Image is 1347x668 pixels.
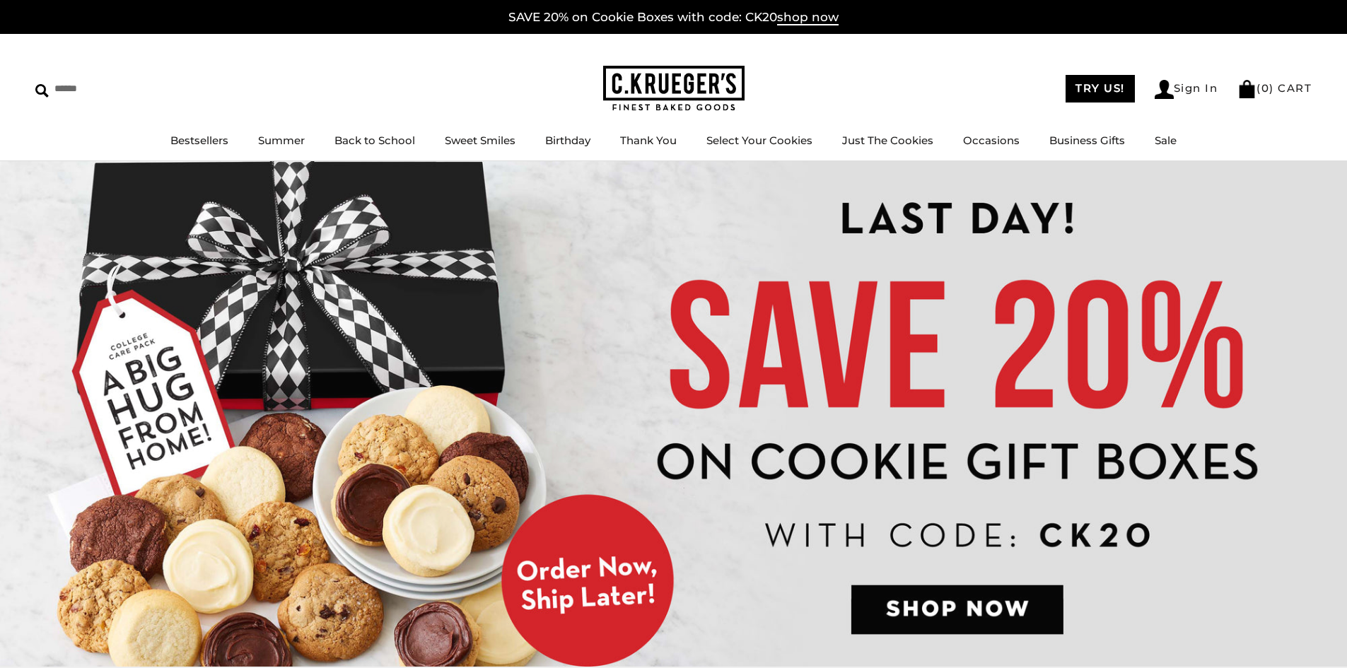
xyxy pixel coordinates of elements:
[334,134,415,147] a: Back to School
[1049,134,1125,147] a: Business Gifts
[603,66,745,112] img: C.KRUEGER'S
[1066,75,1135,102] a: TRY US!
[35,78,204,100] input: Search
[777,10,839,25] span: shop now
[508,10,839,25] a: SAVE 20% on Cookie Boxes with code: CK20shop now
[1155,80,1174,99] img: Account
[1155,134,1177,147] a: Sale
[445,134,515,147] a: Sweet Smiles
[258,134,305,147] a: Summer
[963,134,1020,147] a: Occasions
[35,84,49,98] img: Search
[706,134,812,147] a: Select Your Cookies
[1155,80,1218,99] a: Sign In
[545,134,590,147] a: Birthday
[170,134,228,147] a: Bestsellers
[842,134,933,147] a: Just The Cookies
[1237,80,1256,98] img: Bag
[1237,81,1312,95] a: (0) CART
[1261,81,1270,95] span: 0
[620,134,677,147] a: Thank You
